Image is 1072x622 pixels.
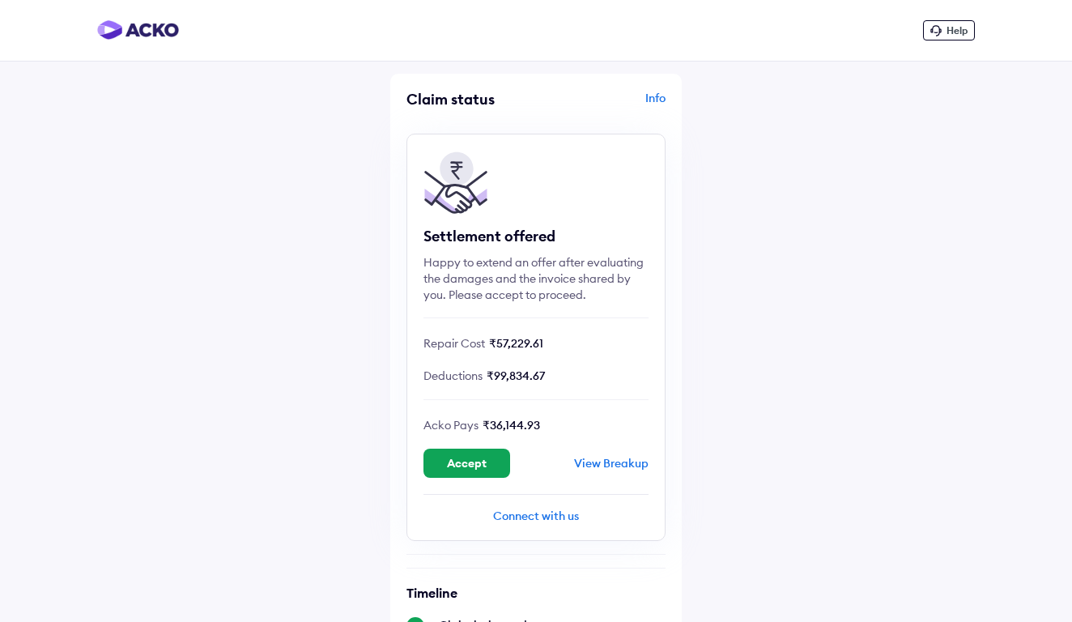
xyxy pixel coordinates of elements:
span: ₹36,144.93 [483,418,540,432]
span: ₹57,229.61 [489,336,543,351]
div: Settlement offered [423,227,649,246]
span: ₹99,834.67 [487,369,545,383]
div: Info [540,90,666,121]
h6: Timeline [406,585,666,601]
div: Connect with us [423,508,649,524]
div: Claim status [406,90,532,109]
img: horizontal-gradient.png [97,20,179,40]
span: Repair Cost [423,336,485,351]
div: Happy to extend an offer after evaluating the damages and the invoice shared by you. Please accep... [423,254,649,303]
span: Help [947,24,968,36]
div: View Breakup [574,456,649,471]
span: Deductions [423,369,483,383]
button: Accept [423,449,510,478]
span: Acko Pays [423,418,479,432]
